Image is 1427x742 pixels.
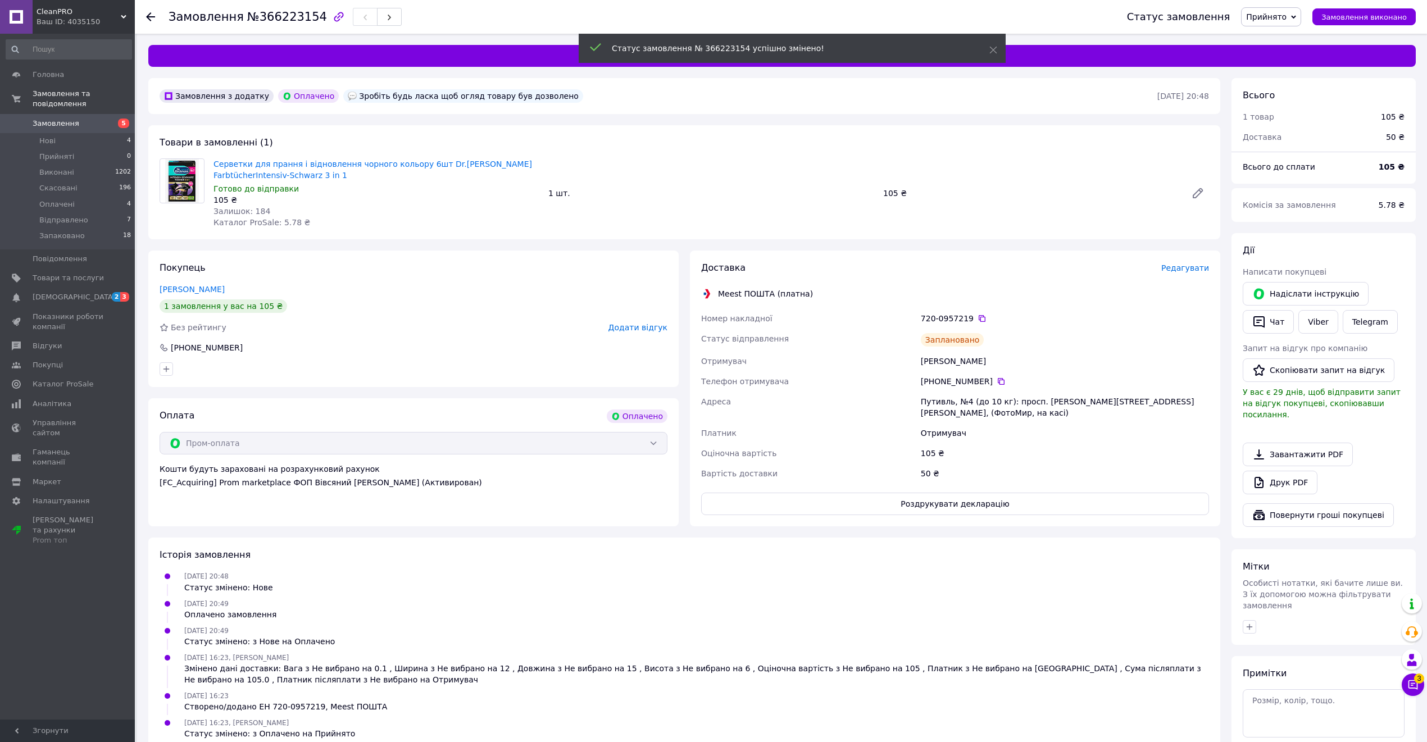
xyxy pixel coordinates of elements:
div: Статус змінено: Нове [184,582,273,593]
div: Зробіть будь ласка щоб огляд товару був дозволено [343,89,583,103]
span: Покупці [33,360,63,370]
span: Замовлення та повідомлення [33,89,135,109]
span: Комісія за замовлення [1243,201,1336,210]
div: Оплачено замовлення [184,609,276,620]
span: [PERSON_NAME] та рахунки [33,515,104,546]
span: Нові [39,136,56,146]
span: Готово до відправки [213,184,299,193]
span: Доставка [701,262,746,273]
span: [DATE] 16:23, [PERSON_NAME] [184,654,289,662]
div: Статус змінено: з Нове на Оплачено [184,636,335,647]
div: Кошти будуть зараховані на розрахунковий рахунок [160,463,667,488]
div: 105 ₴ [919,443,1211,463]
button: Чат з покупцем3 [1402,673,1424,696]
span: Управління сайтом [33,418,104,438]
button: Надіслати інструкцію [1243,282,1369,306]
span: Адреса [701,397,731,406]
div: Змінено дані доставки: Вага з Не вибрано на 0.1 , Ширина з Не вибрано на 12 , Довжина з Не вибран... [184,663,1209,685]
span: Замовлення виконано [1321,13,1407,21]
button: Замовлення виконано [1312,8,1416,25]
span: Статус відправлення [701,334,789,343]
span: №366223154 [247,10,327,24]
span: Виконані [39,167,74,177]
span: Каталог ProSale [33,379,93,389]
span: Додати відгук [608,323,667,332]
span: [DATE] 16:23 [184,692,229,700]
span: Відправлено [39,215,88,225]
div: 720-0957219 [921,313,1209,324]
span: Маркет [33,477,61,487]
time: [DATE] 20:48 [1157,92,1209,101]
span: 7 [127,215,131,225]
button: Роздрукувати декларацію [701,493,1209,515]
span: [DATE] 20:48 [184,572,229,580]
span: Гаманець компанії [33,447,104,467]
span: 5 [118,119,129,128]
span: [DATE] 20:49 [184,627,229,635]
span: 4 [127,199,131,210]
a: Друк PDF [1243,471,1317,494]
div: 1 замовлення у вас на 105 ₴ [160,299,287,313]
span: Платник [701,429,737,438]
div: Створено/додано ЕН 720-0957219, Meest ПОШТА [184,701,387,712]
a: Серветки для прання і відновлення чорного кольору 6шт Dr.[PERSON_NAME] FarbtücherIntensiv-Schwarz... [213,160,532,180]
a: [PERSON_NAME] [160,285,225,294]
span: Доставка [1243,133,1281,142]
span: Прийняті [39,152,74,162]
span: Запаковано [39,231,85,241]
img: Серветки для прання і відновлення чорного кольору 6шт Dr.Beckmann FarbtücherIntensiv-Schwarz 3 in 1 [165,159,199,203]
span: 1202 [115,167,131,177]
div: Статус замовлення № 366223154 успішно змінено! [612,43,961,54]
a: Telegram [1343,310,1398,334]
div: Заплановано [921,333,984,347]
div: Оплачено [607,409,667,423]
div: 50 ₴ [1379,125,1411,149]
div: Оплачено [278,89,339,103]
span: 1 товар [1243,112,1274,121]
span: Без рейтингу [171,323,226,332]
a: Редагувати [1187,182,1209,204]
div: [PHONE_NUMBER] [921,376,1209,387]
span: Оплата [160,410,194,421]
span: Написати покупцеві [1243,267,1326,276]
span: Покупець [160,262,206,273]
div: Статус замовлення [1127,11,1230,22]
span: Замовлення [33,119,79,129]
button: Скопіювати запит на відгук [1243,358,1394,382]
span: Мітки [1243,561,1270,572]
span: Особисті нотатки, які бачите лише ви. З їх допомогою можна фільтрувати замовлення [1243,579,1403,610]
span: Аналітика [33,399,71,409]
div: Prom топ [33,535,104,545]
span: Телефон отримувача [701,377,789,386]
span: 5.78 ₴ [1379,201,1405,210]
span: 4 [127,136,131,146]
span: 3 [1414,673,1424,684]
span: Головна [33,70,64,80]
span: Вартість доставки [701,469,778,478]
span: 0 [127,152,131,162]
span: Скасовані [39,183,78,193]
div: Meest ПОШТА (платна) [715,288,816,299]
span: Замовлення [169,10,244,24]
div: 105 ₴ [879,185,1182,201]
div: 105 ₴ [1381,111,1405,122]
b: 105 ₴ [1379,162,1405,171]
span: Каталог ProSale: 5.78 ₴ [213,218,310,227]
span: 196 [119,183,131,193]
span: Повідомлення [33,254,87,264]
div: Отримувач [919,423,1211,443]
div: 50 ₴ [919,463,1211,484]
span: Всього [1243,90,1275,101]
div: Путивль, №4 (до 10 кг): просп. [PERSON_NAME][STREET_ADDRESS][PERSON_NAME], (ФотоМир, на касі) [919,392,1211,423]
span: [DATE] 16:23, [PERSON_NAME] [184,719,289,727]
span: Оціночна вартість [701,449,776,458]
div: 105 ₴ [213,194,539,206]
div: Повернутися назад [146,11,155,22]
a: Завантажити PDF [1243,443,1353,466]
span: [DEMOGRAPHIC_DATA] [33,292,116,302]
div: Статус змінено: з Оплачено на Прийнято [184,728,355,739]
span: 3 [120,292,129,302]
span: Залишок: 184 [213,207,270,216]
span: 2 [112,292,121,302]
span: Редагувати [1161,263,1209,272]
